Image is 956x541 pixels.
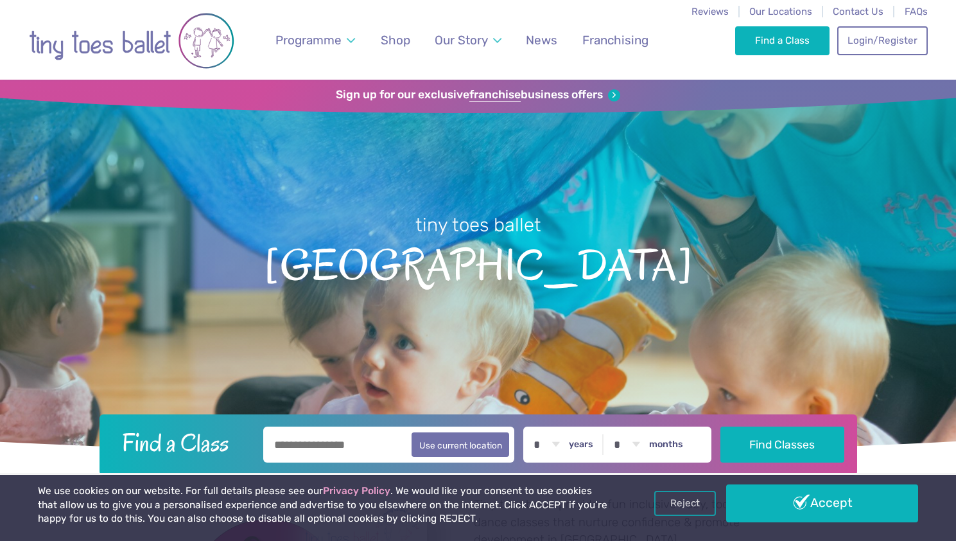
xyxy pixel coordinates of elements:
span: Franchising [582,33,648,48]
a: Programme [269,25,361,55]
label: months [649,439,683,450]
a: News [520,25,564,55]
a: Shop [374,25,416,55]
h2: Find a Class [112,427,254,459]
p: We use cookies on our website. For full details please see our . We would like your consent to us... [38,484,610,526]
strong: franchise [469,88,521,102]
a: Our Story [428,25,507,55]
span: News [526,33,557,48]
a: Accept [726,484,918,522]
a: Reject [654,491,716,515]
small: tiny toes ballet [415,214,541,236]
a: Franchising [576,25,654,55]
button: Find Classes [720,427,844,463]
span: Programme [275,33,342,48]
span: Shop [381,33,410,48]
span: Our Story [435,33,488,48]
a: Contact Us [833,6,883,17]
a: FAQs [905,6,928,17]
a: Reviews [691,6,729,17]
span: [GEOGRAPHIC_DATA] [22,238,934,290]
img: tiny toes ballet [29,8,234,73]
label: years [569,439,593,450]
a: Find a Class [735,26,830,55]
a: Login/Register [837,26,927,55]
button: Use current location [412,432,510,457]
a: Privacy Policy [323,485,390,497]
a: Our Locations [749,6,812,17]
a: Sign up for our exclusivefranchisebusiness offers [336,88,620,102]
